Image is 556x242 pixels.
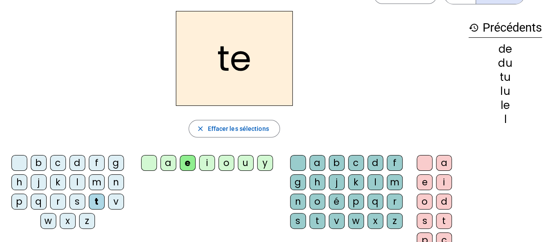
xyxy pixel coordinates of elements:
[199,155,215,171] div: i
[196,125,204,133] mat-icon: close
[290,213,306,229] div: s
[50,174,66,190] div: k
[348,155,364,171] div: c
[89,155,105,171] div: f
[79,213,95,229] div: z
[469,22,479,33] mat-icon: history
[469,86,542,97] div: lu
[50,155,66,171] div: c
[176,11,293,106] h2: te
[329,194,345,209] div: é
[436,155,452,171] div: a
[180,155,196,171] div: e
[367,174,383,190] div: l
[31,155,47,171] div: b
[436,213,452,229] div: t
[31,194,47,209] div: q
[160,155,176,171] div: a
[329,155,345,171] div: b
[89,174,105,190] div: m
[469,18,542,38] h3: Précédents
[238,155,254,171] div: u
[40,213,56,229] div: w
[387,194,403,209] div: r
[417,213,432,229] div: s
[387,213,403,229] div: z
[367,213,383,229] div: x
[329,174,345,190] div: j
[309,194,325,209] div: o
[309,174,325,190] div: h
[50,194,66,209] div: r
[207,123,269,134] span: Effacer les sélections
[60,213,76,229] div: x
[89,194,105,209] div: t
[108,174,124,190] div: n
[309,213,325,229] div: t
[387,155,403,171] div: f
[69,174,85,190] div: l
[387,174,403,190] div: m
[348,213,364,229] div: w
[31,174,47,190] div: j
[436,174,452,190] div: i
[367,194,383,209] div: q
[69,194,85,209] div: s
[257,155,273,171] div: y
[11,174,27,190] div: h
[329,213,345,229] div: v
[417,174,432,190] div: e
[69,155,85,171] div: d
[290,174,306,190] div: g
[290,194,306,209] div: n
[218,155,234,171] div: o
[469,114,542,125] div: l
[108,194,124,209] div: v
[469,58,542,69] div: du
[108,155,124,171] div: g
[469,44,542,54] div: de
[436,194,452,209] div: d
[367,155,383,171] div: d
[348,174,364,190] div: k
[11,194,27,209] div: p
[469,72,542,83] div: tu
[348,194,364,209] div: p
[417,194,432,209] div: o
[309,155,325,171] div: a
[189,120,280,137] button: Effacer les sélections
[469,100,542,111] div: le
